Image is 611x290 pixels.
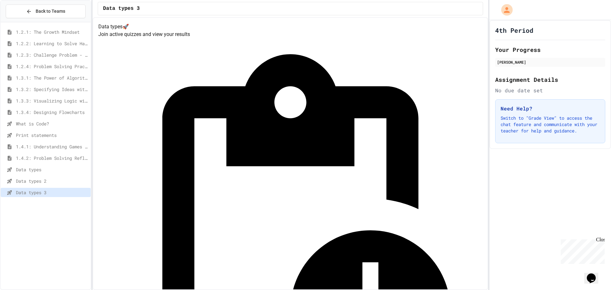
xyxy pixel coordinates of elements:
h4: Data types 🚀 [98,23,482,31]
span: Data types 2 [16,178,88,184]
p: Switch to "Grade View" to access the chat feature and communicate with your teacher for help and ... [501,115,600,134]
span: Data types 3 [103,5,140,12]
span: 1.4.1: Understanding Games with Flowcharts [16,143,88,150]
h1: 4th Period [495,26,533,35]
span: Data types 3 [16,189,88,196]
span: 1.2.3: Challenge Problem - The Bridge [16,52,88,58]
div: No due date set [495,87,605,94]
div: My Account [495,3,514,17]
span: 1.2.1: The Growth Mindset [16,29,88,35]
span: Print statements [16,132,88,138]
h2: Your Progress [495,45,605,54]
span: 1.3.2: Specifying Ideas with Pseudocode [16,86,88,93]
iframe: chat widget [584,265,605,284]
h3: Need Help? [501,105,600,112]
span: 1.3.4: Designing Flowcharts [16,109,88,116]
div: Chat with us now!Close [3,3,44,40]
span: 1.3.1: The Power of Algorithms [16,74,88,81]
span: 1.2.2: Learning to Solve Hard Problems [16,40,88,47]
iframe: chat widget [558,237,605,264]
span: Data types [16,166,88,173]
span: 1.2.4: Problem Solving Practice [16,63,88,70]
button: Back to Teams [6,4,86,18]
span: What is Code? [16,120,88,127]
span: 1.4.2: Problem Solving Reflection [16,155,88,161]
div: [PERSON_NAME] [497,59,603,65]
span: 1.3.3: Visualizing Logic with Flowcharts [16,97,88,104]
span: Back to Teams [36,8,65,15]
p: Join active quizzes and view your results [98,31,482,38]
h2: Assignment Details [495,75,605,84]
